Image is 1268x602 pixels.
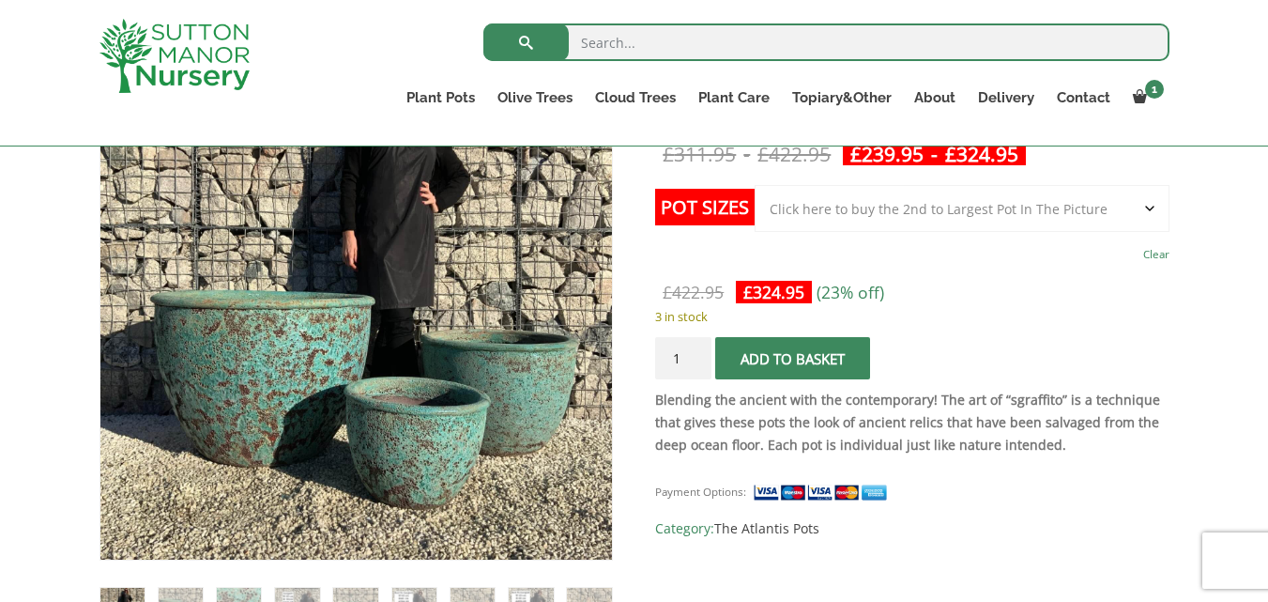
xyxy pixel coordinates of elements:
label: Pot Sizes [655,189,755,225]
p: 3 in stock [655,305,1169,328]
span: (23% off) [817,281,884,303]
a: Plant Care [687,85,781,111]
span: 1 [1145,80,1164,99]
small: Payment Options: [655,485,746,499]
bdi: 324.95 [945,141,1018,167]
span: £ [850,141,862,167]
button: Add to basket [715,337,870,379]
input: Product quantity [655,337,711,379]
bdi: 239.95 [850,141,924,167]
span: £ [663,141,674,167]
a: About [903,85,967,111]
img: payment supported [753,483,894,502]
img: logo [99,19,250,93]
bdi: 422.95 [663,281,724,303]
a: Plant Pots [395,85,486,111]
span: £ [757,141,769,167]
a: Olive Trees [486,85,584,111]
a: Delivery [967,85,1046,111]
span: £ [743,281,753,303]
ins: - [843,143,1026,165]
a: Cloud Trees [584,85,687,111]
a: Topiary&Other [781,85,903,111]
bdi: 422.95 [757,141,831,167]
span: £ [945,141,956,167]
input: Search... [483,23,1169,61]
del: - [655,143,838,165]
a: Clear options [1143,241,1169,268]
a: The Atlantis Pots [714,519,819,537]
a: 1 [1122,85,1169,111]
span: £ [663,281,672,303]
bdi: 324.95 [743,281,804,303]
bdi: 311.95 [663,141,736,167]
span: Category: [655,517,1169,540]
strong: Blending the ancient with the contemporary! The art of “sgraffito” is a technique that gives thes... [655,391,1160,454]
a: Contact [1046,85,1122,111]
